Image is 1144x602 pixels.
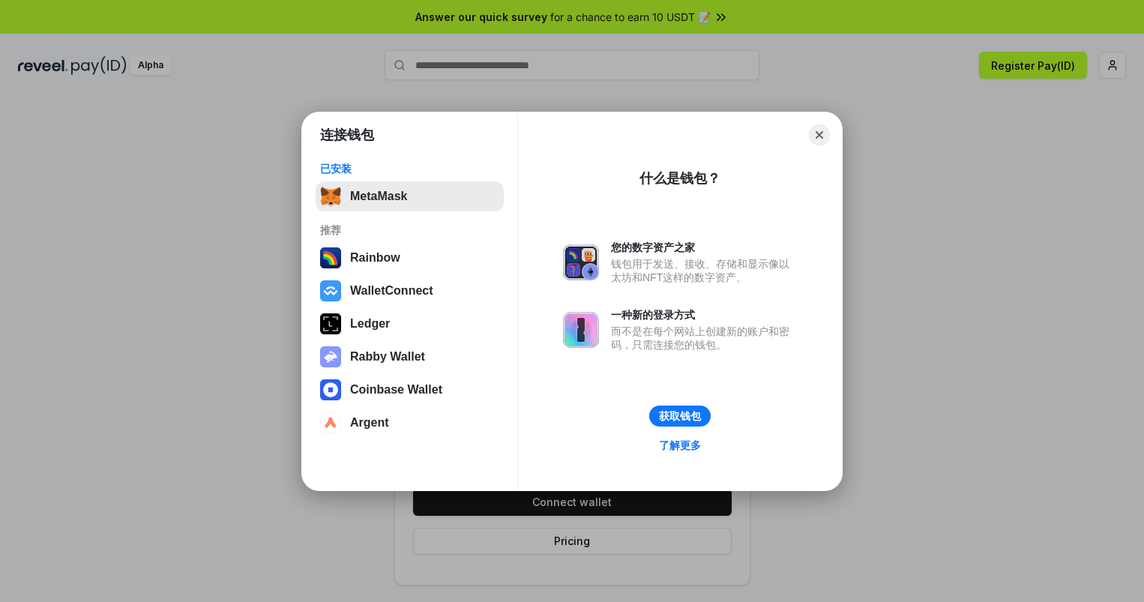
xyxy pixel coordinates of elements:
button: MetaMask [316,181,504,211]
h1: 连接钱包 [320,126,374,144]
div: 一种新的登录方式 [611,308,797,322]
img: svg+xml,%3Csvg%20xmlns%3D%22http%3A%2F%2Fwww.w3.org%2F2000%2Fsvg%22%20fill%3D%22none%22%20viewBox... [563,244,599,280]
button: Ledger [316,309,504,339]
button: WalletConnect [316,276,504,306]
div: Rainbow [350,251,400,265]
img: svg+xml,%3Csvg%20width%3D%22120%22%20height%3D%22120%22%20viewBox%3D%220%200%20120%20120%22%20fil... [320,247,341,268]
div: Ledger [350,317,390,331]
div: Coinbase Wallet [350,383,442,397]
div: 获取钱包 [659,409,701,423]
img: svg+xml,%3Csvg%20xmlns%3D%22http%3A%2F%2Fwww.w3.org%2F2000%2Fsvg%22%20width%3D%2228%22%20height%3... [320,313,341,334]
button: Argent [316,408,504,438]
div: 而不是在每个网站上创建新的账户和密码，只需连接您的钱包。 [611,325,797,352]
img: svg+xml,%3Csvg%20xmlns%3D%22http%3A%2F%2Fwww.w3.org%2F2000%2Fsvg%22%20fill%3D%22none%22%20viewBox... [320,346,341,367]
button: 获取钱包 [649,406,711,427]
img: svg+xml,%3Csvg%20width%3D%2228%22%20height%3D%2228%22%20viewBox%3D%220%200%2028%2028%22%20fill%3D... [320,412,341,433]
div: 钱包用于发送、接收、存储和显示像以太坊和NFT这样的数字资产。 [611,257,797,284]
a: 了解更多 [650,436,710,455]
div: Rabby Wallet [350,350,425,364]
img: svg+xml,%3Csvg%20fill%3D%22none%22%20height%3D%2233%22%20viewBox%3D%220%200%2035%2033%22%20width%... [320,186,341,207]
button: Rainbow [316,243,504,273]
div: 已安装 [320,162,499,175]
button: Close [809,124,830,145]
div: Argent [350,416,389,430]
div: 了解更多 [659,439,701,452]
div: MetaMask [350,190,407,203]
div: 什么是钱包？ [639,169,720,187]
div: 您的数字资产之家 [611,241,797,254]
img: svg+xml,%3Csvg%20xmlns%3D%22http%3A%2F%2Fwww.w3.org%2F2000%2Fsvg%22%20fill%3D%22none%22%20viewBox... [563,312,599,348]
img: svg+xml,%3Csvg%20width%3D%2228%22%20height%3D%2228%22%20viewBox%3D%220%200%2028%2028%22%20fill%3D... [320,280,341,301]
div: 推荐 [320,223,499,237]
button: Coinbase Wallet [316,375,504,405]
div: WalletConnect [350,284,433,298]
button: Rabby Wallet [316,342,504,372]
img: svg+xml,%3Csvg%20width%3D%2228%22%20height%3D%2228%22%20viewBox%3D%220%200%2028%2028%22%20fill%3D... [320,379,341,400]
